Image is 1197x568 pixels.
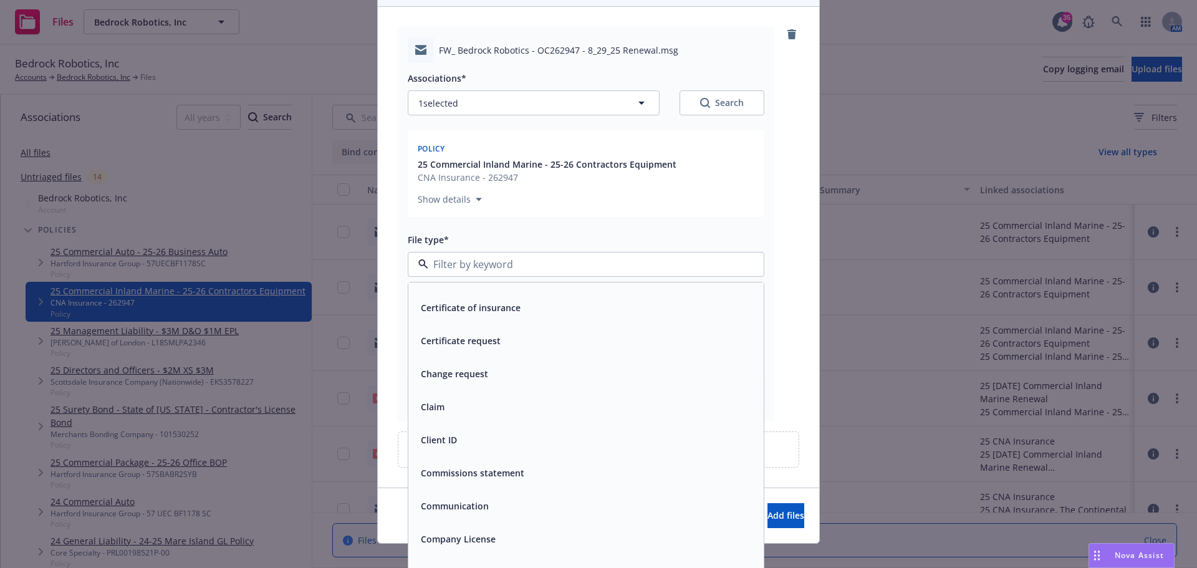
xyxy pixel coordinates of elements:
[408,72,466,84] span: Associations*
[1089,543,1175,568] button: Nova Assist
[408,234,449,246] span: File type*
[421,400,445,413] button: Claim
[1089,544,1105,567] div: Drag to move
[767,503,804,528] button: Add files
[398,431,799,468] div: Upload new files
[421,499,489,513] button: Communication
[700,97,744,109] div: Search
[421,466,524,479] button: Commissions statement
[421,532,496,546] button: Company License
[428,257,739,272] input: Filter by keyword
[784,27,799,42] a: remove
[767,509,804,521] span: Add files
[421,433,457,446] button: Client ID
[421,367,488,380] button: Change request
[421,301,521,314] button: Certificate of insurance
[700,98,710,108] svg: Search
[439,44,678,57] span: FW_ Bedrock Robotics - OC262947 - 8_29_25 Renewal.msg
[408,90,660,115] button: 1selected
[418,97,458,110] span: 1 selected
[421,334,501,347] button: Certificate request
[413,192,487,207] button: Show details
[418,171,676,184] span: CNA Insurance - 262947
[1115,550,1164,561] span: Nova Assist
[418,143,445,154] span: Policy
[418,158,676,171] button: 25 Commercial Inland Marine - 25-26 Contractors Equipment
[680,90,764,115] button: SearchSearch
